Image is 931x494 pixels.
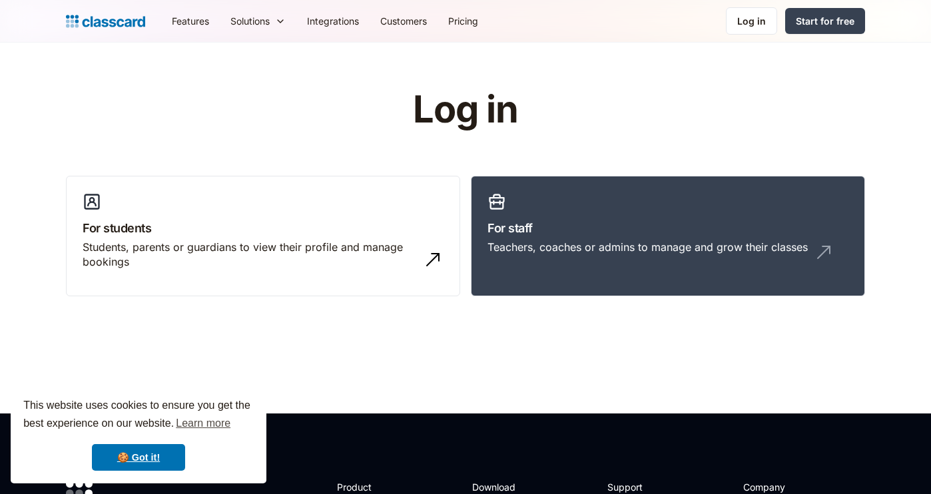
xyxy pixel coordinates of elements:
h2: Company [743,480,832,494]
a: Log in [726,7,777,35]
a: Integrations [296,6,370,36]
a: Features [161,6,220,36]
a: Customers [370,6,438,36]
h1: Log in [254,89,677,130]
div: Solutions [230,14,270,28]
a: For staffTeachers, coaches or admins to manage and grow their classes [471,176,865,297]
span: This website uses cookies to ensure you get the best experience on our website. [23,397,254,433]
a: Logo [66,12,145,31]
div: Teachers, coaches or admins to manage and grow their classes [487,240,808,254]
a: Pricing [438,6,489,36]
h2: Support [607,480,661,494]
div: cookieconsent [11,385,266,483]
a: For studentsStudents, parents or guardians to view their profile and manage bookings [66,176,460,297]
h3: For staff [487,219,848,237]
div: Log in [737,14,766,28]
div: Students, parents or guardians to view their profile and manage bookings [83,240,417,270]
div: Solutions [220,6,296,36]
h3: For students [83,219,444,237]
h2: Download [472,480,527,494]
a: learn more about cookies [174,413,232,433]
div: Start for free [796,14,854,28]
a: Start for free [785,8,865,34]
h2: Product [337,480,408,494]
a: dismiss cookie message [92,444,185,471]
